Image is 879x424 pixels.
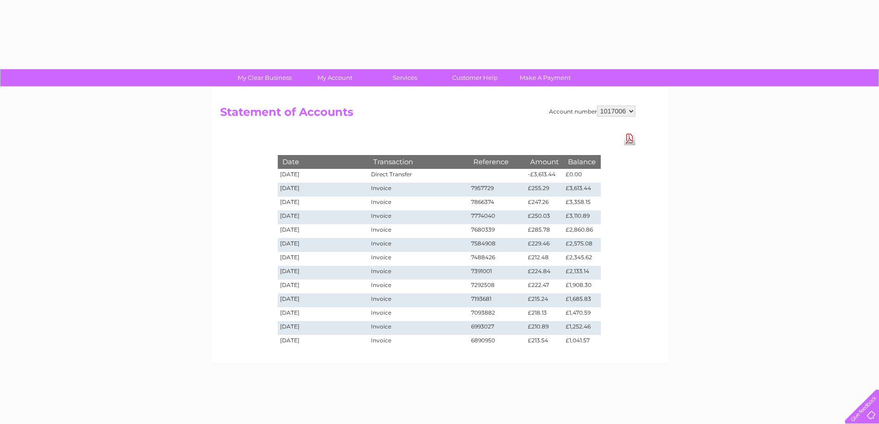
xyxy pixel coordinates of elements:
[369,335,468,349] td: Invoice
[278,321,369,335] td: [DATE]
[507,69,583,86] a: Make A Payment
[278,224,369,238] td: [DATE]
[526,307,563,321] td: £218.13
[278,307,369,321] td: [DATE]
[526,321,563,335] td: £210.89
[227,69,303,86] a: My Clear Business
[563,169,600,183] td: £0.00
[469,335,526,349] td: 6890950
[369,321,468,335] td: Invoice
[297,69,373,86] a: My Account
[369,293,468,307] td: Invoice
[469,252,526,266] td: 7488426
[526,238,563,252] td: £229.46
[369,183,468,197] td: Invoice
[469,183,526,197] td: 7957729
[526,224,563,238] td: £285.78
[278,169,369,183] td: [DATE]
[563,335,600,349] td: £1,041.57
[369,266,468,280] td: Invoice
[526,252,563,266] td: £212.48
[526,183,563,197] td: £255.29
[526,197,563,210] td: £247.26
[526,169,563,183] td: -£3,613.44
[563,321,600,335] td: £1,252.46
[437,69,513,86] a: Customer Help
[278,335,369,349] td: [DATE]
[278,280,369,293] td: [DATE]
[278,155,369,168] th: Date
[278,183,369,197] td: [DATE]
[469,321,526,335] td: 6993027
[369,197,468,210] td: Invoice
[563,224,600,238] td: £2,860.86
[563,155,600,168] th: Balance
[469,224,526,238] td: 7680339
[469,307,526,321] td: 7093882
[563,266,600,280] td: £2,133.14
[563,280,600,293] td: £1,908.30
[469,280,526,293] td: 7292508
[469,238,526,252] td: 7584908
[278,238,369,252] td: [DATE]
[563,197,600,210] td: £3,358.15
[563,252,600,266] td: £2,345.62
[278,197,369,210] td: [DATE]
[367,69,443,86] a: Services
[563,293,600,307] td: £1,685.83
[369,280,468,293] td: Invoice
[563,238,600,252] td: £2,575.08
[278,252,369,266] td: [DATE]
[526,266,563,280] td: £224.84
[469,210,526,224] td: 7774040
[278,210,369,224] td: [DATE]
[369,155,468,168] th: Transaction
[526,335,563,349] td: £213.54
[526,210,563,224] td: £250.03
[563,183,600,197] td: £3,613.44
[549,106,635,117] div: Account number
[369,252,468,266] td: Invoice
[369,210,468,224] td: Invoice
[469,197,526,210] td: 7866374
[563,210,600,224] td: £3,110.89
[369,169,468,183] td: Direct Transfer
[469,266,526,280] td: 7391001
[563,307,600,321] td: £1,470.59
[278,293,369,307] td: [DATE]
[369,307,468,321] td: Invoice
[220,106,635,123] h2: Statement of Accounts
[526,293,563,307] td: £215.24
[526,155,563,168] th: Amount
[369,224,468,238] td: Invoice
[624,132,635,145] a: Download Pdf
[469,293,526,307] td: 7193681
[526,280,563,293] td: £222.47
[369,238,468,252] td: Invoice
[278,266,369,280] td: [DATE]
[469,155,526,168] th: Reference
